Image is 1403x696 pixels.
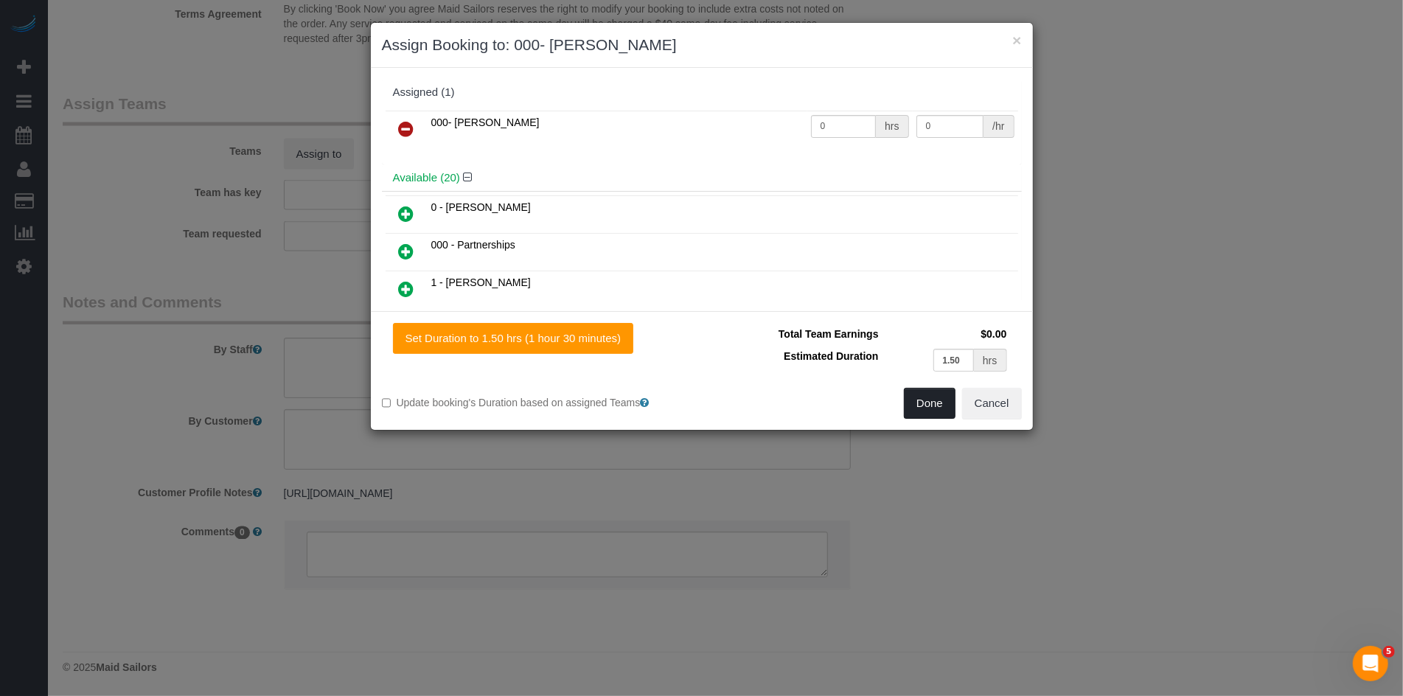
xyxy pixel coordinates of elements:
[431,276,531,288] span: 1 - [PERSON_NAME]
[904,388,955,419] button: Done
[974,349,1006,372] div: hrs
[431,201,531,213] span: 0 - [PERSON_NAME]
[713,323,882,345] td: Total Team Earnings
[882,323,1011,345] td: $0.00
[784,350,878,362] span: Estimated Duration
[382,398,391,408] input: Update booking's Duration based on assigned Teams
[962,388,1022,419] button: Cancel
[393,323,634,354] button: Set Duration to 1.50 hrs (1 hour 30 minutes)
[431,116,540,128] span: 000- [PERSON_NAME]
[431,239,515,251] span: 000 - Partnerships
[1353,646,1388,681] iframe: Intercom live chat
[393,86,1011,99] div: Assigned (1)
[1383,646,1395,658] span: 5
[382,395,691,410] label: Update booking's Duration based on assigned Teams
[984,115,1014,138] div: /hr
[393,172,1011,184] h4: Available (20)
[1012,32,1021,48] button: ×
[876,115,908,138] div: hrs
[382,34,1022,56] h3: Assign Booking to: 000- [PERSON_NAME]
